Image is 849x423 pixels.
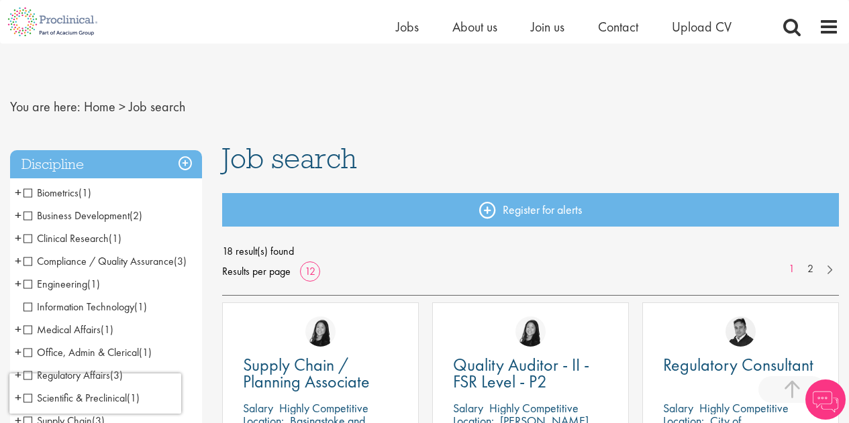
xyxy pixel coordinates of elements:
span: + [15,342,21,362]
span: Business Development [23,208,130,223]
a: 12 [300,264,320,278]
span: + [15,365,21,385]
span: Job search [129,98,185,115]
span: Compliance / Quality Assurance [23,254,174,268]
img: Numhom Sudsok [515,316,546,347]
span: (1) [109,231,121,245]
a: Join us [531,18,564,36]
span: Regulatory Consultant [663,353,813,376]
iframe: reCAPTCHA [9,373,181,414]
span: > [119,98,126,115]
span: 18 result(s) found [222,241,839,261]
span: Salary [663,400,693,416]
img: Chatbot [805,379,846,420]
a: Jobs [396,18,419,36]
img: Peter Duvall [726,316,756,347]
a: Quality Auditor - II - FSR Level - P2 [453,357,608,390]
span: + [15,228,21,248]
span: Results per page [222,261,291,282]
span: Information Technology [23,300,147,314]
a: Upload CV [672,18,732,36]
span: Compliance / Quality Assurance [23,254,187,268]
span: Clinical Research [23,231,109,245]
span: Clinical Research [23,231,121,245]
a: Supply Chain / Planning Associate [243,357,398,390]
span: (3) [110,368,123,382]
span: (2) [130,208,142,223]
span: (1) [134,300,147,314]
p: Highly Competitive [489,400,579,416]
span: Office, Admin & Clerical [23,345,139,359]
span: You are here: [10,98,81,115]
a: About us [452,18,497,36]
span: Office, Admin & Clerical [23,345,152,359]
a: breadcrumb link [84,98,115,115]
span: Biometrics [23,186,91,200]
span: Biometrics [23,186,79,200]
span: Supply Chain / Planning Associate [243,353,370,393]
span: (1) [139,345,152,359]
span: Information Technology [23,300,134,314]
a: Regulatory Consultant [663,357,818,373]
span: + [15,319,21,339]
span: Medical Affairs [23,322,101,337]
a: Register for alerts [222,193,839,227]
p: Highly Competitive [279,400,368,416]
h3: Discipline [10,150,202,179]
span: Job search [222,140,357,176]
span: (1) [101,322,113,337]
span: (3) [174,254,187,268]
span: (1) [87,277,100,291]
span: Business Development [23,208,142,223]
span: Regulatory Affairs [23,368,110,382]
span: + [15,205,21,225]
a: 1 [782,261,801,277]
span: (1) [79,186,91,200]
span: + [15,251,21,271]
span: Quality Auditor - II - FSR Level - P2 [453,353,589,393]
img: Numhom Sudsok [305,316,336,347]
span: Salary [243,400,273,416]
a: 2 [801,261,820,277]
span: Regulatory Affairs [23,368,123,382]
span: Medical Affairs [23,322,113,337]
span: + [15,274,21,294]
span: Engineering [23,277,87,291]
a: Contact [598,18,638,36]
span: + [15,182,21,202]
p: Highly Competitive [699,400,789,416]
span: Engineering [23,277,100,291]
span: Salary [453,400,483,416]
